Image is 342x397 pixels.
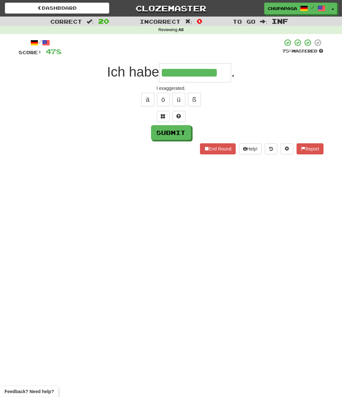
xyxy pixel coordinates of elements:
button: Help! [239,143,262,154]
strong: All [178,28,183,32]
span: Chupapaga [268,6,297,11]
button: Single letter hint - you only get 1 per sentence and score half the points! alt+h [172,111,185,122]
button: Round history (alt+y) [265,143,277,154]
span: 20 [98,17,109,25]
a: Chupapaga / [264,3,329,14]
span: : [87,19,94,24]
span: Inf [272,17,288,25]
span: / [311,5,314,10]
span: 478 [46,47,62,55]
span: Ich habe [107,64,159,79]
button: Switch sentence to multiple choice alt+p [157,111,170,122]
span: Incorrect [140,18,181,25]
div: I exaggerated. [19,85,324,91]
button: ö [157,93,170,106]
span: : [185,19,192,24]
span: 0 [197,17,202,25]
button: Submit [151,125,191,140]
span: Score: [19,50,42,55]
div: Mastered [283,48,324,54]
span: 75 % [283,48,292,54]
span: : [260,19,267,24]
div: / [19,39,62,47]
span: Open feedback widget [5,388,54,395]
button: End Round [200,143,236,154]
button: ß [188,93,201,106]
span: To go [233,18,255,25]
button: ä [141,93,154,106]
a: Dashboard [5,3,109,14]
button: ü [172,93,185,106]
span: . [231,64,235,79]
span: Correct [50,18,82,25]
button: Report [297,143,323,154]
a: Clozemaster [119,3,223,14]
